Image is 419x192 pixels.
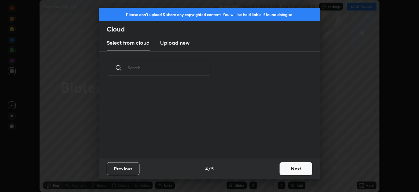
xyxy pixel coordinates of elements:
h2: Cloud [107,25,320,33]
button: Next [280,162,312,175]
input: Search [128,54,210,82]
h3: Select from cloud [107,39,150,47]
div: Please don't upload & share any copyrighted content. You will be held liable if found doing so. [99,8,320,21]
button: Previous [107,162,139,175]
h4: 5 [211,165,214,172]
h4: 4 [205,165,208,172]
h4: / [209,165,210,172]
h3: Upload new [160,39,190,47]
